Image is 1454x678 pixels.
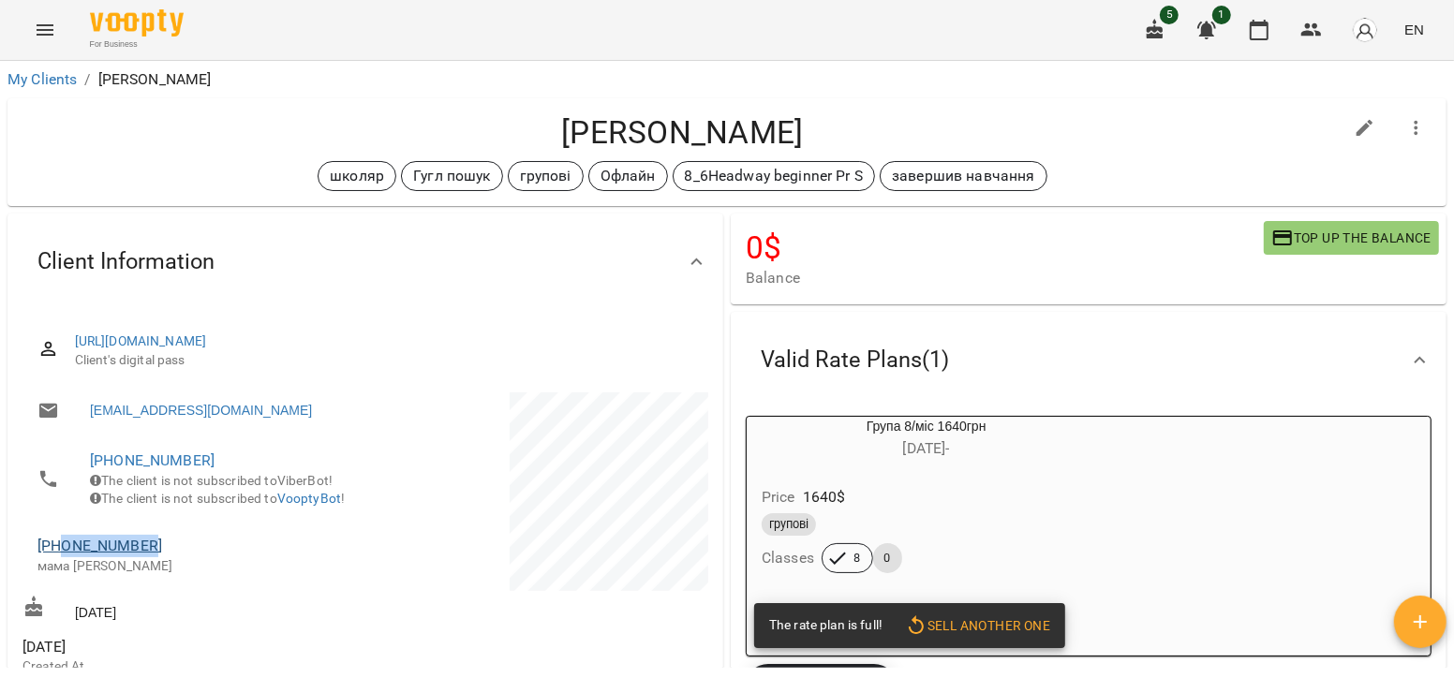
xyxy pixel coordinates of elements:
p: завершив навчання [892,165,1035,187]
span: групові [762,516,816,533]
span: EN [1404,20,1424,39]
div: [DATE] [19,592,365,626]
div: групові [508,161,584,191]
span: [DATE] - [903,439,950,457]
div: 8_6Headway beginner Pr S [673,161,876,191]
div: Офлайн [588,161,668,191]
div: завершив навчання [880,161,1047,191]
p: Гугл пошук [413,165,490,187]
div: Гугл пошук [401,161,502,191]
span: The client is not subscribed to ViberBot! [90,473,333,488]
span: Valid Rate Plans ( 1 ) [761,346,949,375]
span: Top up the balance [1271,227,1432,249]
a: My Clients [7,70,77,88]
div: The rate plan is full! [769,609,883,642]
p: Офлайн [601,165,656,187]
span: Balance [746,267,1264,289]
button: EN [1397,12,1432,47]
span: [DATE] [22,636,362,658]
li: / [84,68,90,91]
a: [PHONE_NUMBER] [90,451,215,469]
span: The client is not subscribed to ! [90,491,345,506]
div: Група 8/міс 1640грн [747,417,1105,462]
a: [URL][DOMAIN_NAME] [75,333,207,348]
span: For Business [90,38,184,51]
img: Voopty Logo [90,9,184,37]
a: VooptyBot [277,491,341,506]
p: 1640 $ [803,486,846,508]
a: [EMAIL_ADDRESS][DOMAIN_NAME] [90,401,312,420]
span: Client's digital pass [75,351,693,370]
p: 8_6Headway beginner Pr S [685,165,864,187]
button: Top up the balance [1264,221,1439,255]
h6: Classes [762,545,814,571]
button: Sell another one [898,609,1058,642]
a: [PHONE_NUMBER] [37,537,162,554]
nav: breadcrumb [7,68,1447,91]
button: Menu [22,7,67,52]
span: 1 [1212,6,1231,24]
span: 5 [1160,6,1179,24]
p: Created At [22,657,362,676]
span: 8 [843,550,872,567]
h4: 0 $ [746,228,1264,267]
span: 0 [873,550,902,567]
h4: [PERSON_NAME] [22,113,1343,152]
p: [PERSON_NAME] [98,68,212,91]
img: avatar_s.png [1352,17,1378,43]
div: школяр [318,161,396,191]
div: Client Information [7,214,723,310]
span: Client Information [37,247,215,276]
h6: Price [762,484,795,510]
p: школяр [330,165,384,187]
span: Sell another one [905,614,1050,637]
p: групові [520,165,571,187]
button: Група 8/міс 1640грн[DATE]- Price1640$груповіClasses80 [747,417,1105,596]
div: Valid Rate Plans(1) [731,312,1447,408]
p: мама [PERSON_NAME] [37,557,347,576]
